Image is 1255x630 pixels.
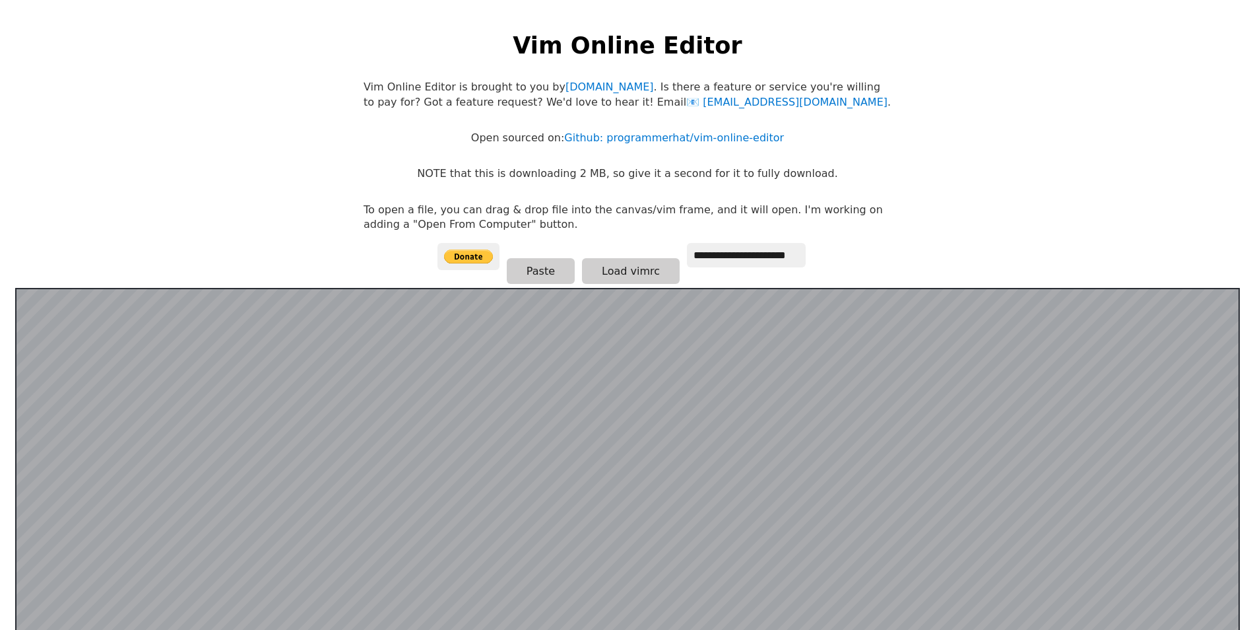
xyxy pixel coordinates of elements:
[513,29,742,61] h1: Vim Online Editor
[564,131,784,144] a: Github: programmerhat/vim-online-editor
[565,81,654,93] a: [DOMAIN_NAME]
[582,258,680,284] button: Load vimrc
[364,80,891,110] p: Vim Online Editor is brought to you by . Is there a feature or service you're willing to pay for?...
[471,131,784,145] p: Open sourced on:
[364,203,891,232] p: To open a file, you can drag & drop file into the canvas/vim frame, and it will open. I'm working...
[417,166,837,181] p: NOTE that this is downloading 2 MB, so give it a second for it to fully download.
[507,258,575,284] button: Paste
[686,96,887,108] a: [EMAIL_ADDRESS][DOMAIN_NAME]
